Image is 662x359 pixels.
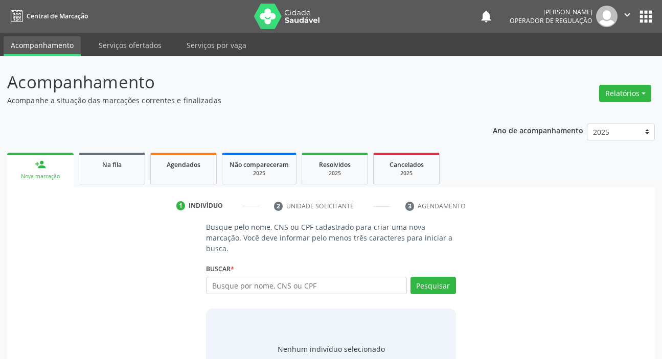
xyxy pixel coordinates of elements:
p: Acompanhe a situação das marcações correntes e finalizadas [7,95,461,106]
label: Buscar [206,261,234,277]
div: Nova marcação [14,173,66,180]
div: [PERSON_NAME] [510,8,592,16]
img: img [596,6,618,27]
p: Busque pelo nome, CNS ou CPF cadastrado para criar uma nova marcação. Você deve informar pelo men... [206,222,455,254]
span: Central de Marcação [27,12,88,20]
a: Serviços por vaga [179,36,254,54]
div: 2025 [309,170,360,177]
a: Serviços ofertados [92,36,169,54]
button: notifications [479,9,493,23]
span: Resolvidos [319,160,351,169]
button: Pesquisar [410,277,456,294]
span: Operador de regulação [510,16,592,25]
a: Acompanhamento [4,36,81,56]
i:  [622,9,633,20]
p: Ano de acompanhamento [493,124,583,136]
a: Central de Marcação [7,8,88,25]
button:  [618,6,637,27]
div: person_add [35,159,46,170]
span: Não compareceram [230,160,289,169]
div: 2025 [381,170,432,177]
span: Agendados [167,160,200,169]
button: apps [637,8,655,26]
span: Na fila [102,160,122,169]
button: Relatórios [599,85,651,102]
div: 2025 [230,170,289,177]
div: 1 [176,201,186,210]
div: Indivíduo [189,201,223,210]
div: Nenhum indivíduo selecionado [278,344,385,354]
span: Cancelados [390,160,424,169]
input: Busque por nome, CNS ou CPF [206,277,406,294]
p: Acompanhamento [7,69,461,95]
